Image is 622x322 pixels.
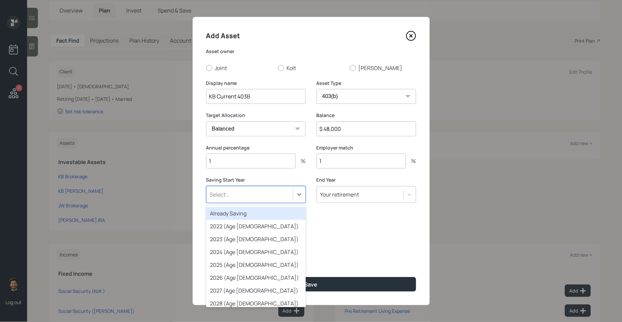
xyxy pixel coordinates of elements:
div: 2022 (Age [DEMOGRAPHIC_DATA]) [206,220,306,233]
label: Display name [206,80,306,87]
div: 2024 (Age [DEMOGRAPHIC_DATA]) [206,246,306,258]
div: Select... [210,191,230,198]
div: Already Saving [206,207,306,220]
div: % [296,158,306,164]
div: Save [305,281,318,288]
label: Joint [206,64,273,72]
div: 2023 (Age [DEMOGRAPHIC_DATA]) [206,233,306,246]
div: % [406,158,416,164]
div: 2027 (Age [DEMOGRAPHIC_DATA]) [206,284,306,297]
label: Employer match [317,144,416,151]
label: [PERSON_NAME] [350,64,416,72]
label: Annual percentage [206,144,306,151]
h4: Add Asset [206,30,240,41]
div: 2028 (Age [DEMOGRAPHIC_DATA]) [206,297,306,310]
label: Asset owner [206,48,416,55]
label: Target Allocation [206,112,306,119]
div: Your retirement [320,191,359,198]
label: Saving Start Year [206,177,306,183]
label: Kolt [278,64,344,72]
div: 2025 (Age [DEMOGRAPHIC_DATA]) [206,258,306,271]
button: Save [206,277,416,292]
label: Asset Type [317,80,416,87]
div: 2026 (Age [DEMOGRAPHIC_DATA]) [206,271,306,284]
label: Balance [317,112,416,119]
label: End Year [317,177,416,183]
